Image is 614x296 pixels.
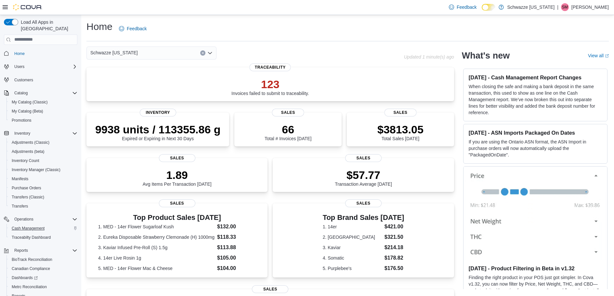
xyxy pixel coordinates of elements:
span: Cash Management [9,224,77,232]
dt: 2. Eureka Disposable Strawberry Clemonade (H) 1000mg [98,234,215,240]
h3: [DATE] - ASN Imports Packaged On Dates [469,129,602,136]
span: Customers [14,77,33,83]
button: Reports [12,247,31,254]
span: Inventory Manager (Classic) [12,167,60,172]
span: Canadian Compliance [9,265,77,273]
span: Operations [12,215,77,223]
h3: Top Product Sales [DATE] [98,214,256,222]
span: My Catalog (Beta) [9,107,77,115]
span: My Catalog (Beta) [12,109,43,114]
p: $3813.05 [377,123,424,136]
a: Metrc Reconciliation [9,283,49,291]
span: Users [12,63,77,71]
span: Reports [14,248,28,253]
h1: Home [86,20,112,33]
span: Metrc Reconciliation [9,283,77,291]
dt: 5. MED - 14er Flower Mac & Cheese [98,265,215,272]
h3: Top Brand Sales [DATE] [323,214,404,222]
button: Inventory Count [7,156,80,165]
p: Updated 1 minute(s) ago [404,54,454,60]
button: Customers [1,75,80,85]
dd: $118.33 [217,233,256,241]
span: Promotions [12,118,32,123]
span: Metrc Reconciliation [12,284,47,289]
span: Sales [159,154,195,162]
span: Users [14,64,24,69]
span: Inventory Manager (Classic) [9,166,77,174]
a: Purchase Orders [9,184,44,192]
span: Manifests [9,175,77,183]
button: Manifests [7,174,80,183]
a: Customers [12,76,36,84]
dd: $321.50 [385,233,404,241]
span: Manifests [12,176,28,182]
span: Sales [159,199,195,207]
a: Manifests [9,175,31,183]
p: If you are using the Ontario ASN format, the ASN Import in purchase orders will now automatically... [469,139,602,158]
button: My Catalog (Beta) [7,107,80,116]
span: Sales [272,109,304,116]
div: Invoices failed to submit to traceability. [231,78,309,96]
dt: 2. [GEOGRAPHIC_DATA] [323,234,382,240]
span: Inventory Count [12,158,39,163]
a: Traceabilty Dashboard [9,234,53,241]
span: Sales [384,109,416,116]
span: Schwazze [US_STATE] [90,49,138,57]
p: 123 [231,78,309,91]
span: Inventory [14,131,30,136]
a: Inventory Count [9,157,42,165]
dd: $176.50 [385,264,404,272]
span: Catalog [12,89,77,97]
span: Catalog [14,90,28,96]
span: My Catalog (Classic) [9,98,77,106]
dt: 4. 14er Live Rosin 1g [98,255,215,261]
div: Total Sales [DATE] [377,123,424,141]
dt: 1. 14er [323,223,382,230]
span: BioTrack Reconciliation [12,257,52,262]
div: Transaction Average [DATE] [335,168,392,187]
h3: [DATE] - Cash Management Report Changes [469,74,602,81]
p: $57.77 [335,168,392,182]
a: Cash Management [9,224,47,232]
button: Reports [1,246,80,255]
div: Expired or Expiring in Next 30 Days [95,123,221,141]
p: | [557,3,558,11]
h3: [DATE] - Product Filtering in Beta in v1.32 [469,265,602,272]
dt: 3. Kaviar Infused Pre-Roll (S) 1.5g [98,244,215,251]
div: Total # Invoices [DATE] [265,123,311,141]
button: Promotions [7,116,80,125]
span: Traceability [250,63,291,71]
p: 66 [265,123,311,136]
span: Transfers (Classic) [12,195,44,200]
a: Home [12,50,27,58]
button: Home [1,49,80,58]
span: Inventory Count [9,157,77,165]
p: 9938 units / 113355.86 g [95,123,221,136]
span: Operations [14,217,33,222]
div: Avg Items Per Transaction [DATE] [143,168,212,187]
span: Transfers [12,204,28,209]
svg: External link [605,54,609,58]
button: Cash Management [7,224,80,233]
button: Inventory Manager (Classic) [7,165,80,174]
dt: 1. MED - 14er Flower Sugarloaf Kush [98,223,215,230]
button: Users [12,63,27,71]
span: Traceabilty Dashboard [12,235,51,240]
span: Inventory [140,109,176,116]
dt: 3. Kaviar [323,244,382,251]
span: Dashboards [9,274,77,282]
span: Transfers (Classic) [9,193,77,201]
span: BioTrack Reconciliation [9,256,77,263]
dd: $132.00 [217,223,256,231]
button: Purchase Orders [7,183,80,193]
span: Adjustments (Classic) [12,140,49,145]
span: Dashboards [12,275,38,280]
button: Transfers [7,202,80,211]
dd: $105.00 [217,254,256,262]
dd: $104.00 [217,264,256,272]
span: Canadian Compliance [12,266,50,271]
p: When closing the safe and making a bank deposit in the same transaction, this used to show as one... [469,83,602,116]
span: Purchase Orders [12,185,41,191]
button: Adjustments (beta) [7,147,80,156]
span: Cash Management [12,226,45,231]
